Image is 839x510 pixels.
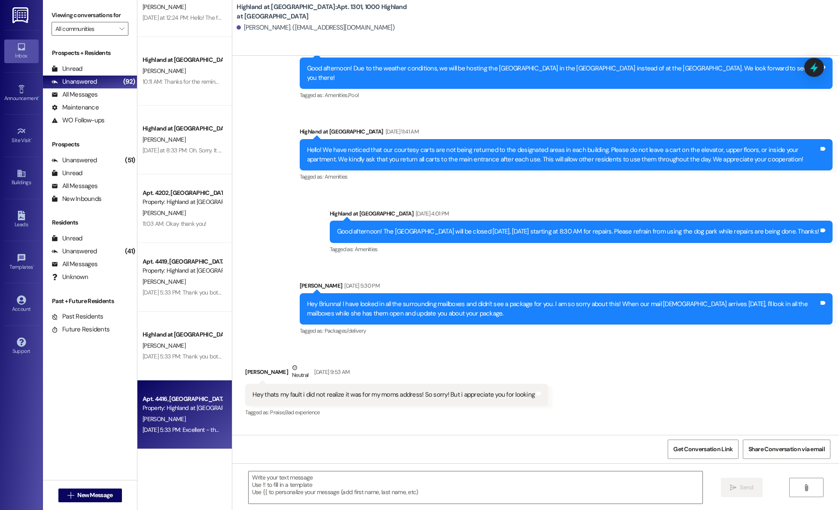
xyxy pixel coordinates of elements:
span: Praise , [270,409,285,416]
div: Apt. 4416, [GEOGRAPHIC_DATA] at [GEOGRAPHIC_DATA] [143,395,222,404]
button: Share Conversation via email [743,440,830,459]
i:  [67,492,74,499]
img: ResiDesk Logo [12,7,30,23]
div: Prospects [43,140,137,149]
div: [PERSON_NAME] [245,363,548,384]
button: Get Conversation Link [668,440,738,459]
div: All Messages [52,90,97,99]
div: Neutral [290,363,310,381]
div: Highland at [GEOGRAPHIC_DATA] [330,209,833,221]
b: Highland at [GEOGRAPHIC_DATA]: Apt. 1301, 1000 Highland at [GEOGRAPHIC_DATA] [237,3,408,21]
div: Highland at [GEOGRAPHIC_DATA] [300,127,833,139]
div: [DATE] 9:53 AM [312,367,350,376]
div: WO Follow-ups [52,116,104,125]
div: Hello! We have noticed that our courtesy carts are not being returned to the designated areas in ... [307,146,819,164]
div: Past + Future Residents [43,297,137,306]
div: (51) [123,154,137,167]
a: Site Visit • [4,124,39,147]
input: All communities [55,22,115,36]
a: Inbox [4,39,39,63]
span: • [31,136,32,142]
label: Viewing conversations for [52,9,128,22]
div: Residents [43,218,137,227]
div: (41) [123,245,137,258]
span: [PERSON_NAME] [143,278,185,285]
span: Amenities [325,173,348,180]
div: Property: Highland at [GEOGRAPHIC_DATA] [143,404,222,413]
a: Templates • [4,251,39,274]
span: [PERSON_NAME] [143,136,185,143]
span: • [38,94,40,100]
a: Buildings [4,166,39,189]
span: [PERSON_NAME] [143,415,185,423]
div: Hey Briunna! I have looked in all the surrounding mailboxes and didn't see a package for you. I a... [307,300,819,318]
div: Unread [52,64,82,73]
div: Unknown [52,273,88,282]
span: Pool [348,91,359,99]
div: [DATE] 5:33 PM: Thank you both! [143,288,222,296]
div: [PERSON_NAME] [300,281,833,293]
div: Future Residents [52,325,109,334]
span: • [33,263,34,269]
div: [DATE] at 12:24 PM: Hello! The fire alarm company will start sounding the alarms shortly. They wi... [143,14,655,21]
span: [PERSON_NAME] [143,209,185,217]
div: Hey thats my fault i did not realize it was for my moms address! So sorry! But i appreciate you f... [252,390,535,399]
a: Leads [4,208,39,231]
div: Highland at [GEOGRAPHIC_DATA] [143,330,222,339]
div: Property: Highland at [GEOGRAPHIC_DATA] [143,197,222,206]
div: Property: Highland at [GEOGRAPHIC_DATA] [143,266,222,275]
div: Unanswered [52,247,97,256]
div: Tagged as: [300,325,833,337]
div: Apt. 4202, [GEOGRAPHIC_DATA] at [GEOGRAPHIC_DATA] [143,188,222,197]
button: Send [721,478,763,497]
div: Tagged as: [330,243,833,255]
div: Prospects + Residents [43,49,137,58]
div: Tagged as: [245,406,548,419]
a: Support [4,335,39,358]
div: Unanswered [52,77,97,86]
div: Highland at [GEOGRAPHIC_DATA] [143,124,222,133]
i:  [803,484,809,491]
div: 11:03 AM: Okay thank you! [143,220,207,228]
span: Get Conversation Link [673,445,733,454]
div: Good afternoon! The [GEOGRAPHIC_DATA] will be closed [DATE], [DATE] starting at 8:30 AM for repai... [337,227,819,236]
div: [DATE] at 8:33 PM: Oh. Sorry. It was a text!!!! [143,146,249,154]
div: Tagged as: [300,170,833,183]
div: [DATE] 11:41 AM [383,127,419,136]
div: Highland at [GEOGRAPHIC_DATA] [143,55,222,64]
div: All Messages [52,260,97,269]
span: New Message [77,491,112,500]
div: 10:11 AM: Thanks for the reminder! I went in and clicked on submit this morning. Looking forward ... [143,78,458,85]
span: Bad experience [285,409,320,416]
span: [PERSON_NAME] [143,3,185,11]
button: New Message [58,489,122,502]
div: Apt. 4419, [GEOGRAPHIC_DATA] at [GEOGRAPHIC_DATA] [143,257,222,266]
div: New Inbounds [52,194,101,203]
span: Amenities , [325,91,349,99]
span: [PERSON_NAME] [143,342,185,349]
div: (92) [121,75,137,88]
div: Past Residents [52,312,103,321]
span: Packages/delivery [325,327,366,334]
div: Maintenance [52,103,99,112]
div: [DATE] 5:30 PM [342,281,380,290]
i:  [119,25,124,32]
div: Unanswered [52,156,97,165]
div: Unread [52,169,82,178]
span: Amenities [355,246,378,253]
a: Account [4,293,39,316]
div: [DATE] 5:33 PM: Excellent - thank you and have a nice evening [143,426,297,434]
i:  [730,484,736,491]
div: [DATE] 4:01 PM [413,209,449,218]
div: Good afternoon! Due to the weather conditions, we will be hosting the [GEOGRAPHIC_DATA] in the [G... [307,64,819,82]
div: [PERSON_NAME]. ([EMAIL_ADDRESS][DOMAIN_NAME]) [237,23,395,32]
div: All Messages [52,182,97,191]
div: Tagged as: [300,89,833,101]
div: [DATE] 5:33 PM: Thank you both! [143,352,222,360]
span: Share Conversation via email [748,445,825,454]
span: [PERSON_NAME] [143,67,185,75]
div: Unread [52,234,82,243]
span: Send [740,483,753,492]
